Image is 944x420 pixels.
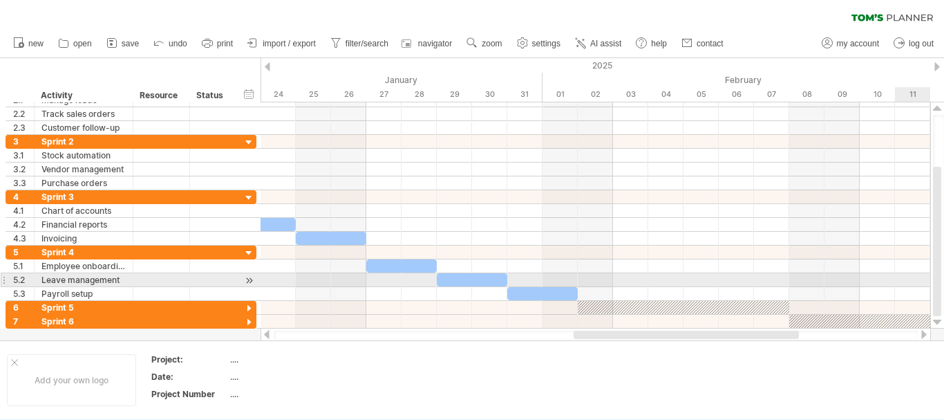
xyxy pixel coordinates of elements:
[243,273,256,288] div: scroll to activity
[151,371,227,383] div: Date:
[41,121,126,134] div: Customer follow-up
[41,232,126,245] div: Invoicing
[41,273,126,286] div: Leave management
[572,35,625,53] a: AI assist
[230,354,346,365] div: ....
[13,246,34,259] div: 5
[41,89,125,102] div: Activity
[13,218,34,231] div: 4.2
[263,39,316,48] span: import / export
[590,39,621,48] span: AI assist
[10,35,48,53] a: new
[41,259,126,273] div: Employee onboarding
[860,87,895,102] div: Monday, 10 February 2025
[41,135,126,148] div: Sprint 2
[678,35,728,53] a: contact
[73,39,92,48] span: open
[13,176,34,190] div: 3.3
[13,121,34,134] div: 2.3
[327,35,393,53] a: filter/search
[513,35,565,53] a: settings
[41,190,126,203] div: Sprint 3
[789,87,824,102] div: Saturday, 8 February 2025
[697,39,724,48] span: contact
[41,218,126,231] div: Financial reports
[41,246,126,259] div: Sprint 4
[366,87,402,102] div: Monday, 27 January 2025
[198,35,237,53] a: print
[648,87,683,102] div: Tuesday, 4 February 2025
[472,87,507,102] div: Thursday, 30 January 2025
[28,39,44,48] span: new
[818,35,883,53] a: my account
[613,87,648,102] div: Monday, 3 February 2025
[507,87,542,102] div: Friday, 31 January 2025
[103,35,143,53] a: save
[7,354,136,406] div: Add your own logo
[41,315,126,328] div: Sprint 6
[578,87,613,102] div: Sunday, 2 February 2025
[41,149,126,162] div: Stock automation
[41,204,126,217] div: Chart of accounts
[217,39,233,48] span: print
[719,87,754,102] div: Thursday, 6 February 2025
[632,35,671,53] a: help
[150,35,191,53] a: undo
[683,87,719,102] div: Wednesday, 5 February 2025
[437,87,472,102] div: Wednesday, 29 January 2025
[261,87,296,102] div: Friday, 24 January 2025
[151,388,227,400] div: Project Number
[651,39,667,48] span: help
[13,163,34,176] div: 3.2
[13,190,34,203] div: 4
[13,135,34,148] div: 3
[13,273,34,286] div: 5.2
[122,39,139,48] span: save
[140,89,182,102] div: Resource
[230,371,346,383] div: ....
[837,39,879,48] span: my account
[151,354,227,365] div: Project:
[754,87,789,102] div: Friday, 7 February 2025
[41,176,126,190] div: Purchase orders
[13,287,34,300] div: 5.3
[909,39,934,48] span: log out
[399,35,456,53] a: navigator
[532,39,560,48] span: settings
[402,87,437,102] div: Tuesday, 28 January 2025
[13,149,34,162] div: 3.1
[463,35,506,53] a: zoom
[895,87,930,102] div: Tuesday, 11 February 2025
[41,107,126,120] div: Track sales orders
[296,87,331,102] div: Saturday, 25 January 2025
[346,39,388,48] span: filter/search
[13,315,34,328] div: 7
[13,232,34,245] div: 4.3
[55,35,96,53] a: open
[13,259,34,273] div: 5.1
[41,287,126,300] div: Payroll setup
[542,87,578,102] div: Saturday, 1 February 2025
[41,301,126,314] div: Sprint 5
[824,87,860,102] div: Sunday, 9 February 2025
[482,39,502,48] span: zoom
[169,39,187,48] span: undo
[418,39,452,48] span: navigator
[41,163,126,176] div: Vendor management
[13,204,34,217] div: 4.1
[331,87,366,102] div: Sunday, 26 January 2025
[244,35,320,53] a: import / export
[13,107,34,120] div: 2.2
[196,89,227,102] div: Status
[230,388,346,400] div: ....
[890,35,938,53] a: log out
[13,301,34,314] div: 6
